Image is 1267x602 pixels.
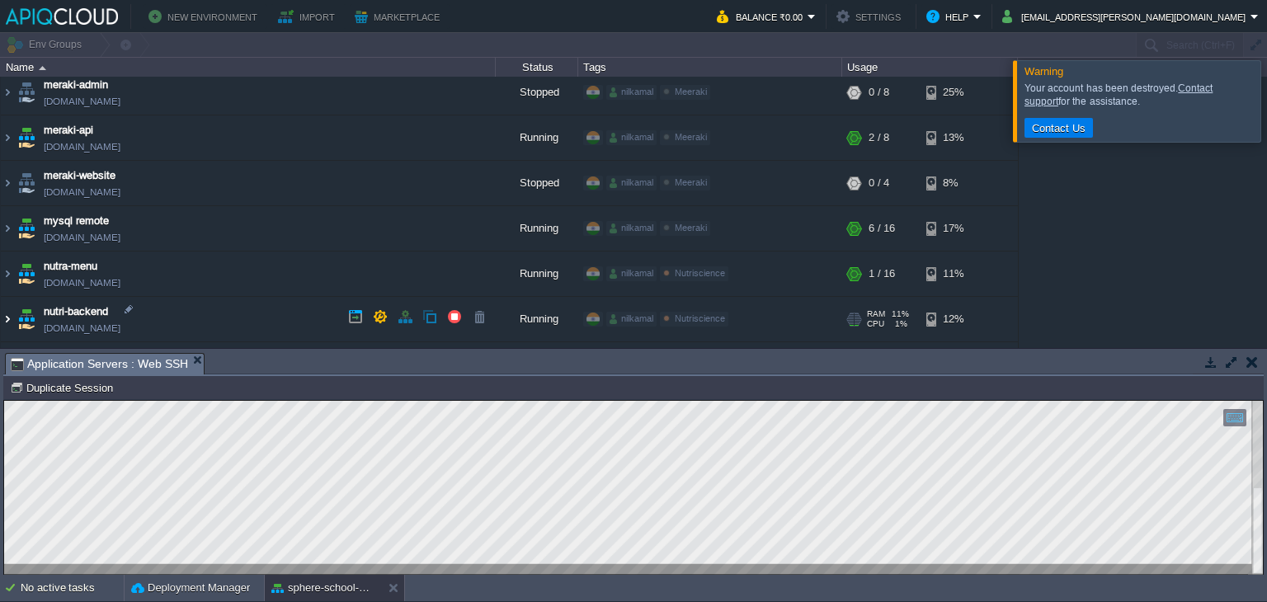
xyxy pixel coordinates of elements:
button: Balance ₹0.00 [717,7,808,26]
button: New Environment [148,7,262,26]
div: Stopped [496,70,578,115]
span: Application Servers : Web SSH [11,354,188,374]
div: nilkamal [606,266,657,281]
a: [DOMAIN_NAME] [44,184,120,200]
button: sphere-school-backend [271,580,375,596]
div: nilkamal [606,176,657,190]
div: Tags [579,58,841,77]
img: AMDAwAAAACH5BAEAAAAALAAAAAABAAEAAAICRAEAOw== [1,297,14,341]
button: Deployment Manager [131,580,250,596]
span: RAM [867,309,885,319]
button: Help [926,7,973,26]
span: Warning [1024,65,1063,78]
span: Nutriscience [675,313,725,323]
img: AMDAwAAAACH5BAEAAAAALAAAAAABAAEAAAICRAEAOw== [15,161,38,205]
img: AMDAwAAAACH5BAEAAAAALAAAAAABAAEAAAICRAEAOw== [15,115,38,160]
div: 13% [926,115,980,160]
div: Running [496,297,578,341]
div: No active tasks [21,575,124,601]
img: AMDAwAAAACH5BAEAAAAALAAAAAABAAEAAAICRAEAOw== [15,70,38,115]
div: Status [497,58,577,77]
div: nilkamal [606,130,657,145]
span: Meeraki [675,87,707,96]
button: Settings [836,7,906,26]
span: CPU [867,319,884,329]
div: Usage [843,58,1017,77]
div: nilkamal [606,312,657,327]
img: AMDAwAAAACH5BAEAAAAALAAAAAABAAEAAAICRAEAOw== [1,161,14,205]
div: Running [496,206,578,251]
img: AMDAwAAAACH5BAEAAAAALAAAAAABAAEAAAICRAEAOw== [1,206,14,251]
a: [DOMAIN_NAME] [44,275,120,291]
a: mysql remote [44,213,109,229]
img: AMDAwAAAACH5BAEAAAAALAAAAAABAAEAAAICRAEAOw== [1,115,14,160]
span: [DOMAIN_NAME] [44,229,120,246]
div: 11% [926,252,980,296]
div: nilkamal [606,85,657,100]
a: nutra-menu [44,258,97,275]
span: 1% [891,319,907,329]
div: 6 / 16 [869,206,895,251]
img: AMDAwAAAACH5BAEAAAAALAAAAAABAAEAAAICRAEAOw== [15,297,38,341]
img: AMDAwAAAACH5BAEAAAAALAAAAAABAAEAAAICRAEAOw== [15,342,38,387]
div: 25% [926,70,980,115]
div: Name [2,58,495,77]
div: 14% [926,342,980,387]
div: Your account has been destroyed. for the assistance. [1024,82,1256,108]
span: Meeraki [675,132,707,142]
div: 0 / 8 [869,70,889,115]
a: meraki-website [44,167,115,184]
img: AMDAwAAAACH5BAEAAAAALAAAAAABAAEAAAICRAEAOw== [1,252,14,296]
a: [DOMAIN_NAME] [44,139,120,155]
img: AMDAwAAAACH5BAEAAAAALAAAAAABAAEAAAICRAEAOw== [39,66,46,70]
button: Duplicate Session [10,380,118,395]
img: AMDAwAAAACH5BAEAAAAALAAAAAABAAEAAAICRAEAOw== [1,70,14,115]
button: Contact Us [1027,120,1090,135]
span: Meeraki [675,223,707,233]
span: Nutriscience [675,268,725,278]
img: AMDAwAAAACH5BAEAAAAALAAAAAABAAEAAAICRAEAOw== [15,206,38,251]
div: Stopped [496,342,578,387]
div: 0 / 4 [869,161,889,205]
div: Running [496,252,578,296]
a: meraki-admin [44,77,108,93]
div: nilkamal [606,221,657,236]
img: AMDAwAAAACH5BAEAAAAALAAAAAABAAEAAAICRAEAOw== [15,252,38,296]
button: Marketplace [355,7,445,26]
a: [DOMAIN_NAME] [44,93,120,110]
a: meraki-api [44,122,93,139]
a: nutri-backend [44,303,108,320]
div: 2 / 8 [869,115,889,160]
span: 11% [892,309,909,319]
img: APIQCloud [6,8,118,25]
img: AMDAwAAAACH5BAEAAAAALAAAAAABAAEAAAICRAEAOw== [1,342,14,387]
div: 17% [926,206,980,251]
div: Running [496,115,578,160]
div: 0 / 16 [869,342,895,387]
button: [EMAIL_ADDRESS][PERSON_NAME][DOMAIN_NAME] [1002,7,1251,26]
span: Meeraki [675,177,707,187]
a: [DOMAIN_NAME] [44,320,120,336]
button: Import [278,7,340,26]
div: 12% [926,297,980,341]
div: Stopped [496,161,578,205]
div: 1 / 16 [869,252,895,296]
div: 8% [926,161,980,205]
